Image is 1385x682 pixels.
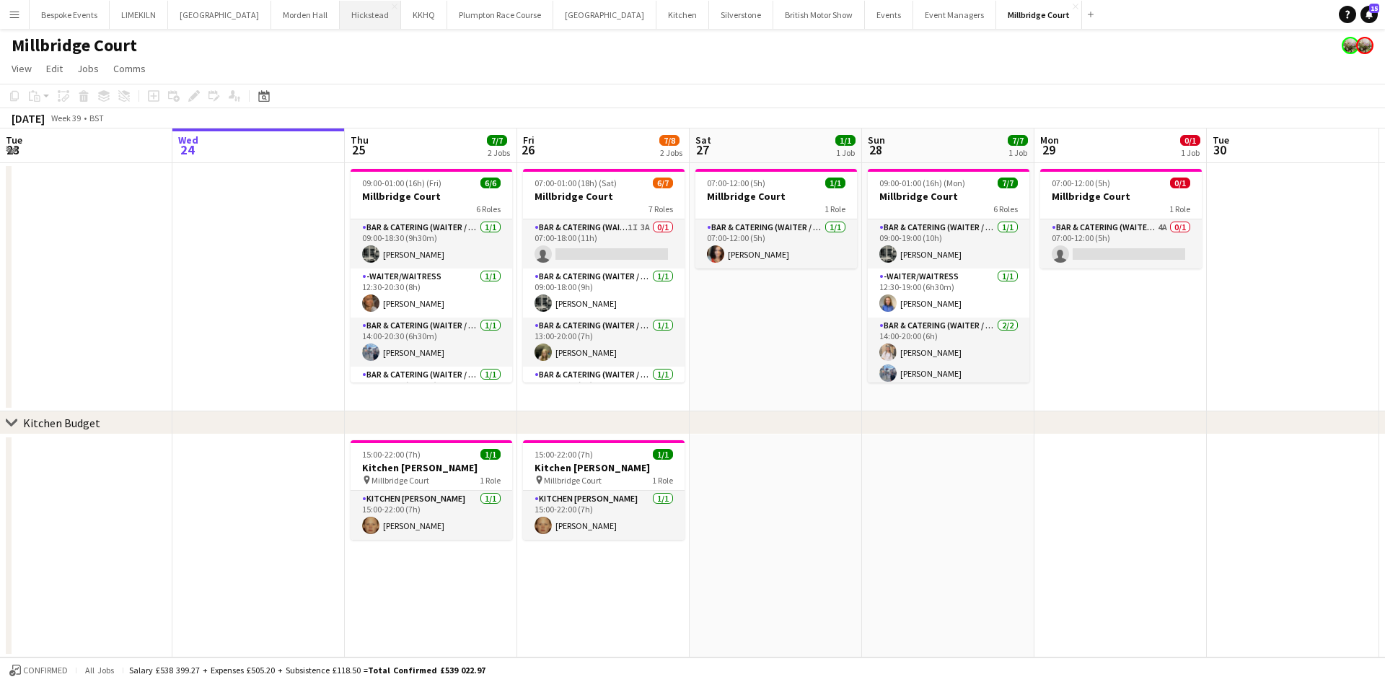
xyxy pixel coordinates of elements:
[695,169,857,268] app-job-card: 07:00-12:00 (5h)1/1Millbridge Court1 RoleBar & Catering (Waiter / waitress)1/107:00-12:00 (5h)[PE...
[23,665,68,676] span: Confirmed
[773,1,865,29] button: British Motor Show
[523,318,685,367] app-card-role: Bar & Catering (Waiter / waitress)1/113:00-20:00 (7h)[PERSON_NAME]
[368,665,485,676] span: Total Confirmed £539 022.97
[544,475,602,486] span: Millbridge Court
[695,219,857,268] app-card-role: Bar & Catering (Waiter / waitress)1/107:00-12:00 (5h)[PERSON_NAME]
[523,367,685,416] app-card-role: Bar & Catering (Waiter / waitress)1/113:00-21:00 (8h)
[1040,134,1059,147] span: Mon
[12,35,137,56] h1: Millbridge Court
[659,135,680,146] span: 7/8
[707,178,765,188] span: 07:00-12:00 (5h)
[48,113,84,123] span: Week 39
[1008,135,1028,146] span: 7/7
[865,1,913,29] button: Events
[1040,169,1202,268] div: 07:00-12:00 (5h)0/1Millbridge Court1 RoleBar & Catering (Waiter / waitress)4A0/107:00-12:00 (5h)
[695,134,711,147] span: Sat
[6,59,38,78] a: View
[998,178,1018,188] span: 7/7
[1040,190,1202,203] h3: Millbridge Court
[6,134,22,147] span: Tue
[1342,37,1359,54] app-user-avatar: Staffing Manager
[523,134,535,147] span: Fri
[868,190,1029,203] h3: Millbridge Court
[825,178,845,188] span: 1/1
[868,318,1029,388] app-card-role: Bar & Catering (Waiter / waitress)2/214:00-20:00 (6h)[PERSON_NAME][PERSON_NAME]
[401,1,447,29] button: KKHQ
[77,62,99,75] span: Jobs
[110,1,168,29] button: LIMEKILN
[523,169,685,382] app-job-card: 07:00-01:00 (18h) (Sat)6/7Millbridge Court7 RolesBar & Catering (Waiter / waitress)1I3A0/107:00-1...
[40,59,69,78] a: Edit
[866,141,885,158] span: 28
[996,1,1082,29] button: Millbridge Court
[709,1,773,29] button: Silverstone
[868,134,885,147] span: Sun
[4,141,22,158] span: 23
[487,135,507,146] span: 7/7
[879,178,965,188] span: 09:00-01:00 (16h) (Mon)
[1360,6,1378,23] a: 15
[1052,178,1110,188] span: 07:00-12:00 (5h)
[653,449,673,460] span: 1/1
[12,62,32,75] span: View
[30,1,110,29] button: Bespoke Events
[1213,134,1229,147] span: Tue
[129,665,485,676] div: Salary £538 399.27 + Expenses £505.20 + Subsistence £118.50 =
[476,204,501,214] span: 6 Roles
[107,59,151,78] a: Comms
[836,147,855,158] div: 1 Job
[351,440,512,540] app-job-card: 15:00-22:00 (7h)1/1Kitchen [PERSON_NAME] Millbridge Court1 RoleKitchen [PERSON_NAME]1/115:00-22:0...
[12,111,45,126] div: [DATE]
[351,169,512,382] app-job-card: 09:00-01:00 (16h) (Fri)6/6Millbridge Court6 RolesBar & Catering (Waiter / waitress)1/109:00-18:30...
[1169,204,1190,214] span: 1 Role
[23,416,100,430] div: Kitchen Budget
[176,141,198,158] span: 24
[351,318,512,367] app-card-role: Bar & Catering (Waiter / waitress)1/114:00-20:30 (6h30m)[PERSON_NAME]
[825,204,845,214] span: 1 Role
[351,134,369,147] span: Thu
[1210,141,1229,158] span: 30
[1181,147,1200,158] div: 1 Job
[362,449,421,460] span: 15:00-22:00 (7h)
[868,169,1029,382] app-job-card: 09:00-01:00 (16h) (Mon)7/7Millbridge Court6 RolesBar & Catering (Waiter / waitress)1/109:00-19:00...
[340,1,401,29] button: Hickstead
[653,178,673,188] span: 6/7
[523,440,685,540] app-job-card: 15:00-22:00 (7h)1/1Kitchen [PERSON_NAME] Millbridge Court1 RoleKitchen [PERSON_NAME]1/115:00-22:0...
[7,663,70,678] button: Confirmed
[648,204,673,214] span: 7 Roles
[521,141,535,158] span: 26
[351,461,512,474] h3: Kitchen [PERSON_NAME]
[168,1,271,29] button: [GEOGRAPHIC_DATA]
[178,134,198,147] span: Wed
[1180,135,1200,146] span: 0/1
[1170,178,1190,188] span: 0/1
[1040,219,1202,268] app-card-role: Bar & Catering (Waiter / waitress)4A0/107:00-12:00 (5h)
[652,475,673,486] span: 1 Role
[693,141,711,158] span: 27
[348,141,369,158] span: 25
[656,1,709,29] button: Kitchen
[480,475,501,486] span: 1 Role
[371,475,429,486] span: Millbridge Court
[71,59,105,78] a: Jobs
[868,219,1029,268] app-card-role: Bar & Catering (Waiter / waitress)1/109:00-19:00 (10h)[PERSON_NAME]
[523,461,685,474] h3: Kitchen [PERSON_NAME]
[660,147,682,158] div: 2 Jobs
[695,190,857,203] h3: Millbridge Court
[480,178,501,188] span: 6/6
[351,367,512,416] app-card-role: Bar & Catering (Waiter / waitress)1/114:00-22:30 (8h30m)
[351,491,512,540] app-card-role: Kitchen [PERSON_NAME]1/115:00-22:00 (7h)[PERSON_NAME]
[351,219,512,268] app-card-role: Bar & Catering (Waiter / waitress)1/109:00-18:30 (9h30m)[PERSON_NAME]
[1038,141,1059,158] span: 29
[46,62,63,75] span: Edit
[535,449,593,460] span: 15:00-22:00 (7h)
[868,268,1029,318] app-card-role: -Waiter/Waitress1/112:30-19:00 (6h30m)[PERSON_NAME]
[1369,4,1379,13] span: 15
[362,178,441,188] span: 09:00-01:00 (16h) (Fri)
